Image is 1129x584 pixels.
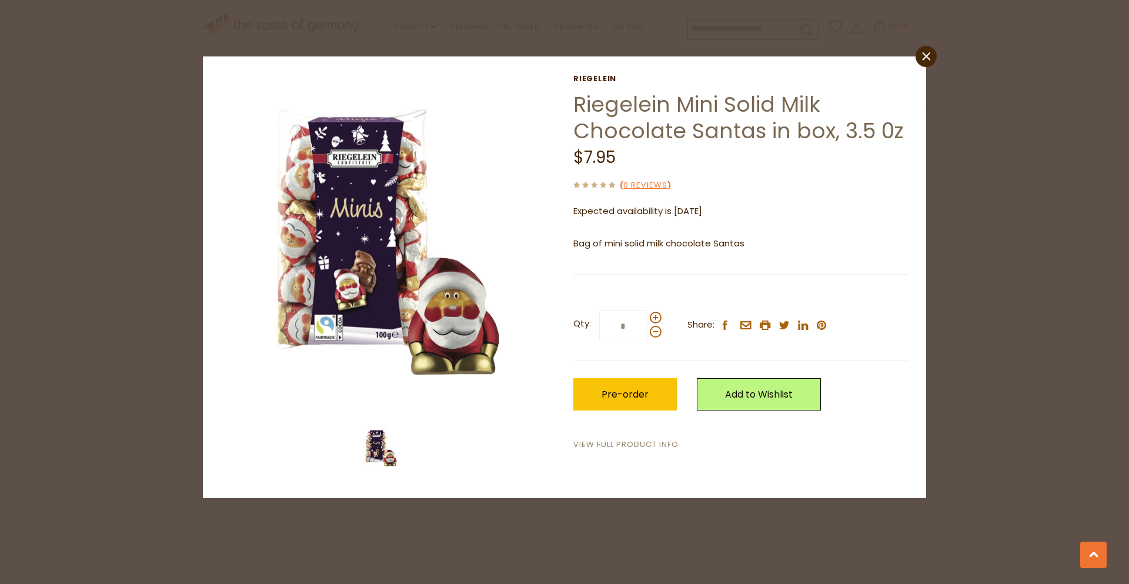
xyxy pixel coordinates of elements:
[687,318,714,332] span: Share:
[599,310,647,342] input: Qty:
[573,378,677,411] button: Pre-order
[620,179,671,191] span: ( )
[573,146,616,169] span: $7.95
[697,378,821,411] a: Add to Wishlist
[358,424,405,471] img: Riegelein Mini Solid Milk Chocolate Santa
[573,89,903,146] a: Riegelein Mini Solid Milk Chocolate Santas in box, 3.5 0z
[623,179,667,192] a: 0 Reviews
[573,439,679,451] a: View Full Product Info
[573,74,908,84] a: Riegelein
[602,388,649,401] span: Pre-order
[573,204,908,219] p: Expected availability is [DATE]
[573,316,591,331] strong: Qty:
[221,74,556,410] img: Riegelein Mini Solid Milk Chocolate Santa
[573,236,908,251] p: Bag of mini solid milk chocolate Santas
